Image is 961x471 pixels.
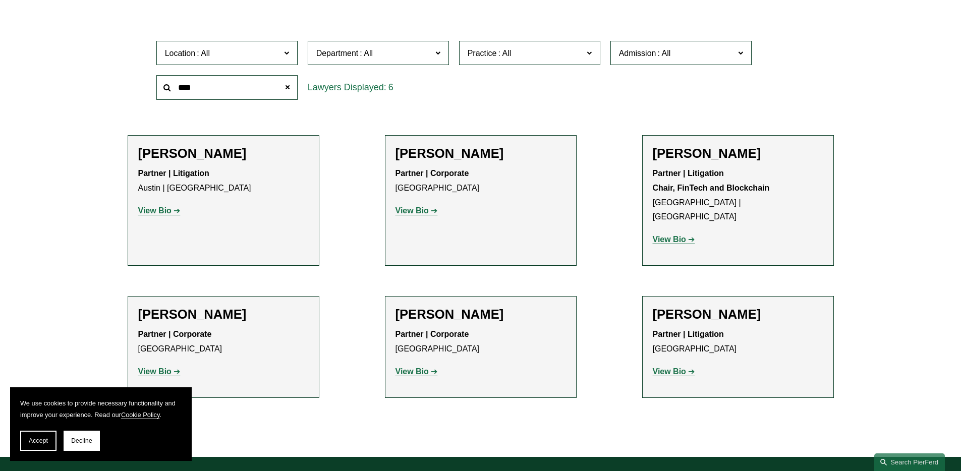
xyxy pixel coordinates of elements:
[653,235,695,244] a: View Bio
[10,387,192,461] section: Cookie banner
[121,411,160,419] a: Cookie Policy
[138,206,172,215] strong: View Bio
[165,49,196,57] span: Location
[29,437,48,444] span: Accept
[138,327,309,357] p: [GEOGRAPHIC_DATA]
[395,307,566,322] h2: [PERSON_NAME]
[653,235,686,244] strong: View Bio
[653,330,724,338] strong: Partner | Litigation
[138,330,212,338] strong: Partner | Corporate
[653,327,823,357] p: [GEOGRAPHIC_DATA]
[20,397,182,421] p: We use cookies to provide necessary functionality and improve your experience. Read our .
[138,367,172,376] strong: View Bio
[138,206,181,215] a: View Bio
[395,166,566,196] p: [GEOGRAPHIC_DATA]
[395,146,566,161] h2: [PERSON_NAME]
[653,146,823,161] h2: [PERSON_NAME]
[395,327,566,357] p: [GEOGRAPHIC_DATA]
[395,367,438,376] a: View Bio
[20,431,56,451] button: Accept
[395,206,429,215] strong: View Bio
[395,367,429,376] strong: View Bio
[138,166,309,196] p: Austin | [GEOGRAPHIC_DATA]
[138,367,181,376] a: View Bio
[619,49,656,57] span: Admission
[653,367,695,376] a: View Bio
[138,307,309,322] h2: [PERSON_NAME]
[71,437,92,444] span: Decline
[395,330,469,338] strong: Partner | Corporate
[468,49,497,57] span: Practice
[653,169,770,192] strong: Partner | Litigation Chair, FinTech and Blockchain
[316,49,359,57] span: Department
[388,82,393,92] span: 6
[653,367,686,376] strong: View Bio
[874,453,945,471] a: Search this site
[64,431,100,451] button: Decline
[138,146,309,161] h2: [PERSON_NAME]
[653,307,823,322] h2: [PERSON_NAME]
[395,169,469,178] strong: Partner | Corporate
[653,166,823,224] p: [GEOGRAPHIC_DATA] | [GEOGRAPHIC_DATA]
[138,169,209,178] strong: Partner | Litigation
[395,206,438,215] a: View Bio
